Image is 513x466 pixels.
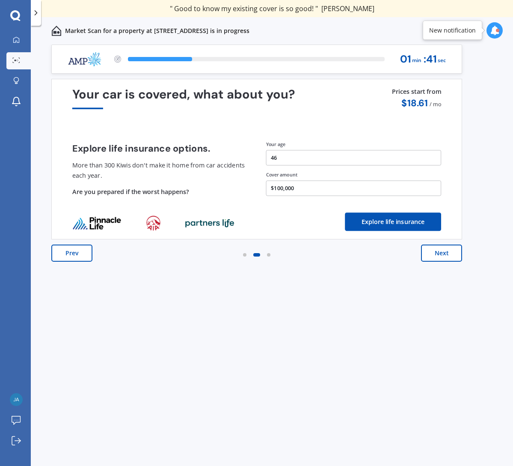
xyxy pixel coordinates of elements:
[266,180,442,196] button: $100,000
[10,393,23,406] img: a4c00a2bac137bf84604489c9b7e60b8
[185,218,234,228] img: life_provider_logo_2
[72,87,441,109] div: Your car is covered, what about you?
[421,245,462,262] button: Next
[51,245,92,262] button: Prev
[438,55,446,66] span: sec
[424,54,437,65] span: : 41
[392,87,441,98] p: Prices start from
[72,143,248,154] h4: Explore life insurance options.
[72,160,248,181] p: More than 300 Kiwis don't make it home from car accidents each year.
[72,216,122,230] img: life_provider_logo_0
[401,97,427,109] span: $ 18.61
[266,150,442,165] button: 46
[345,212,441,231] button: Explore life insurance
[430,100,441,108] span: / mo
[146,215,160,231] img: life_provider_logo_1
[400,54,411,65] span: 01
[429,26,476,35] div: New notification
[412,55,421,66] span: min
[72,188,189,196] span: Are you prepared if the worst happens?
[65,27,249,35] p: Market Scan for a property at [STREET_ADDRESS] is in progress
[51,26,62,36] img: home-and-contents.b802091223b8502ef2dd.svg
[266,141,442,148] div: Your age
[266,172,442,179] div: Cover amount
